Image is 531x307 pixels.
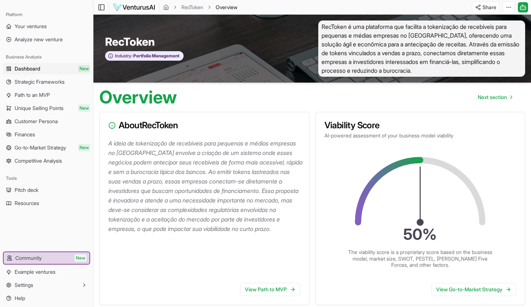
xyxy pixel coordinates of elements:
a: Resources [3,197,90,209]
div: Business Analysis [3,51,90,63]
span: RecToken [105,35,155,48]
span: Unique Selling Points [15,105,64,112]
a: Path to an MVP [3,89,90,101]
h1: Overview [99,88,177,106]
img: logo [113,3,155,12]
span: New [78,105,90,112]
span: New [78,65,90,72]
span: Industry: [115,53,132,59]
a: CommunityNew [4,252,89,264]
span: Your ventures [15,23,47,30]
a: Analyze new venture [3,34,90,45]
a: Strategic Frameworks [3,76,90,88]
div: Tools [3,173,90,184]
span: Example ventures [15,268,55,276]
span: RecToken é uma plataforma que facilita a tokenização de recebíveis para pequenas e médias empresa... [318,20,526,77]
span: Go-to-Market Strategy [15,144,66,151]
a: View Path to MVP [240,283,300,296]
span: Settings [15,281,33,289]
span: Customer Persona [15,118,58,125]
p: AI-powered assessment of your business model viability [324,132,516,139]
a: Go to next page [472,90,518,105]
button: Settings [3,279,90,291]
a: Help [3,292,90,304]
button: Industry:Portfolio Management [105,51,184,61]
span: Path to an MVP [15,91,50,99]
a: Unique Selling PointsNew [3,102,90,114]
span: Next section [478,94,507,101]
a: Customer Persona [3,115,90,127]
nav: pagination [472,90,518,105]
p: The viability score is a proprietary score based on the business model, market size, SWOT, PESTEL... [347,249,493,268]
nav: breadcrumb [163,4,238,11]
span: Pitch deck [15,186,38,194]
a: Finances [3,129,90,140]
a: View Go-to-Market Strategy [431,283,516,296]
h3: About RecToken [108,121,300,130]
a: DashboardNew [3,63,90,75]
a: Pitch deck [3,184,90,196]
a: Competitive Analysis [3,155,90,167]
button: Share [472,1,500,13]
span: Dashboard [15,65,40,72]
span: Finances [15,131,35,138]
span: New [78,144,90,151]
a: RecToken [181,4,203,11]
div: Platform [3,9,90,20]
text: 50 % [403,225,437,243]
a: Your ventures [3,20,90,32]
span: Analyze new venture [15,36,63,43]
a: Go-to-Market StrategyNew [3,142,90,153]
span: Overview [216,4,238,11]
span: Resources [15,200,39,207]
span: Strategic Frameworks [15,78,65,86]
span: Community [15,254,42,262]
h3: Viability Score [324,121,516,130]
span: Competitive Analysis [15,157,62,164]
a: Example ventures [3,266,90,278]
span: Help [15,295,25,302]
span: New [74,254,86,262]
span: Portfolio Management [132,53,180,59]
span: Share [482,4,496,11]
p: A ideia de tokenização de recebíveis para pequenas e médias empresas no [GEOGRAPHIC_DATA] envolve... [108,139,303,234]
